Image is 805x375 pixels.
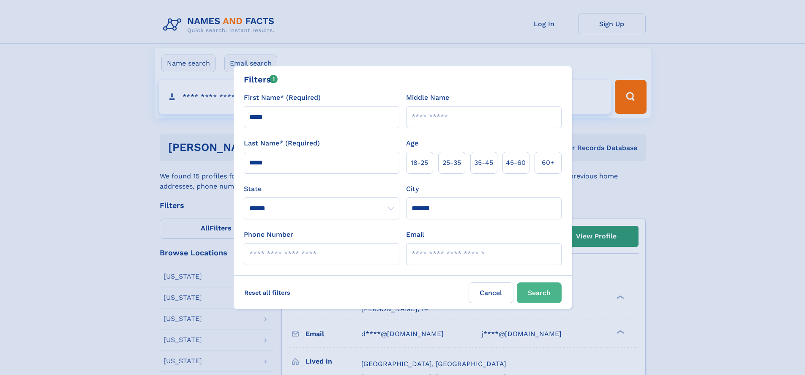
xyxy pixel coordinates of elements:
[406,230,424,240] label: Email
[506,158,526,168] span: 45‑60
[474,158,493,168] span: 35‑45
[517,282,562,303] button: Search
[244,93,321,103] label: First Name* (Required)
[244,230,293,240] label: Phone Number
[406,138,418,148] label: Age
[406,184,419,194] label: City
[442,158,461,168] span: 25‑35
[239,282,296,303] label: Reset all filters
[411,158,428,168] span: 18‑25
[406,93,449,103] label: Middle Name
[469,282,513,303] label: Cancel
[244,184,399,194] label: State
[542,158,554,168] span: 60+
[244,138,320,148] label: Last Name* (Required)
[244,73,278,86] div: Filters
